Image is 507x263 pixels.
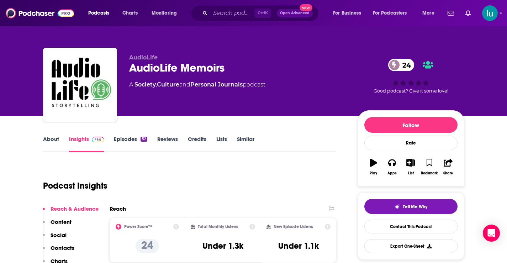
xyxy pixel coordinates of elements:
div: Share [443,171,453,175]
div: 52 [141,137,147,142]
button: Content [43,219,72,232]
button: Play [364,154,383,180]
div: Search podcasts, credits, & more... [197,5,326,21]
img: AudioLife Memoirs [44,49,116,120]
a: Show notifications dropdown [445,7,457,19]
span: Monitoring [152,8,177,18]
a: Personal Journals [190,81,243,88]
span: Open Advanced [280,11,310,15]
h1: Podcast Insights [43,180,107,191]
span: , [156,81,157,88]
a: Credits [188,136,206,152]
img: User Profile [482,5,498,21]
div: Apps [387,171,397,175]
span: New [300,4,312,11]
img: Podchaser - Follow, Share and Rate Podcasts [6,6,74,20]
span: AudioLife [129,54,158,61]
div: 24Good podcast? Give it some love! [358,54,464,98]
img: tell me why sparkle [394,204,400,210]
p: Reach & Audience [51,205,99,212]
a: InsightsPodchaser Pro [69,136,104,152]
button: Follow [364,117,458,133]
div: Play [370,171,377,175]
button: Open AdvancedNew [277,9,313,17]
div: Open Intercom Messenger [483,225,500,242]
button: Export One-Sheet [364,239,458,253]
div: Bookmark [421,171,438,175]
img: Podchaser Pro [92,137,104,142]
a: Contact This Podcast [364,220,458,233]
span: 24 [395,59,414,71]
a: Culture [157,81,179,88]
span: For Business [333,8,361,18]
button: open menu [368,7,417,19]
button: List [401,154,420,180]
button: Contacts [43,244,74,258]
span: More [422,8,434,18]
span: Tell Me Why [403,204,427,210]
h2: Total Monthly Listens [198,224,238,229]
input: Search podcasts, credits, & more... [210,7,254,19]
div: Rate [364,136,458,150]
p: Contacts [51,244,74,251]
span: Good podcast? Give it some love! [374,88,448,94]
span: Podcasts [88,8,109,18]
span: Ctrl K [254,9,271,18]
button: open menu [417,7,443,19]
span: For Podcasters [373,8,407,18]
span: and [179,81,190,88]
button: Apps [383,154,401,180]
div: List [408,171,414,175]
a: Show notifications dropdown [463,7,474,19]
a: 24 [388,59,414,71]
span: Logged in as lusodano [482,5,498,21]
a: Similar [237,136,254,152]
button: Show profile menu [482,5,498,21]
button: open menu [328,7,370,19]
a: Reviews [157,136,178,152]
button: Reach & Audience [43,205,99,219]
a: Lists [216,136,227,152]
h2: New Episode Listens [274,224,313,229]
h3: Under 1.3k [202,241,243,251]
h3: Under 1.1k [278,241,319,251]
span: Charts [122,8,138,18]
button: tell me why sparkleTell Me Why [364,199,458,214]
a: Charts [118,7,142,19]
a: About [43,136,59,152]
p: Content [51,219,72,225]
p: Social [51,232,67,238]
h2: Reach [110,205,126,212]
button: Share [439,154,457,180]
a: Society [134,81,156,88]
a: Episodes52 [114,136,147,152]
button: Bookmark [420,154,439,180]
div: A podcast [129,80,265,89]
button: open menu [147,7,186,19]
button: open menu [83,7,118,19]
h2: Power Score™ [124,224,152,229]
button: Social [43,232,67,245]
p: 24 [136,239,159,253]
